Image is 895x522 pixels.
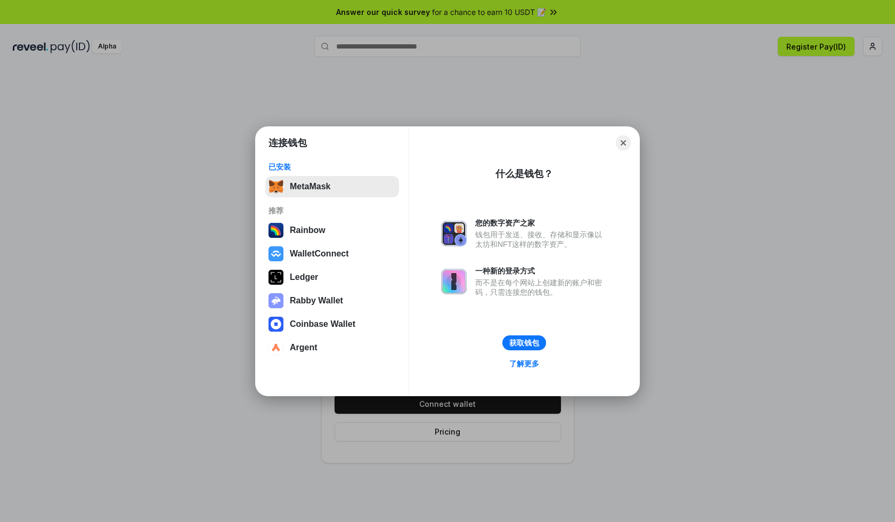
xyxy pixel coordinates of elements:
[265,267,399,288] button: Ledger
[268,136,307,149] h1: 连接钱包
[290,182,330,191] div: MetaMask
[268,340,283,355] img: svg+xml,%3Csvg%20width%3D%2228%22%20height%3D%2228%22%20viewBox%3D%220%200%2028%2028%22%20fill%3D...
[268,162,396,172] div: 已安装
[265,337,399,358] button: Argent
[265,314,399,335] button: Coinbase Wallet
[265,176,399,197] button: MetaMask
[265,243,399,264] button: WalletConnect
[495,167,553,180] div: 什么是钱包？
[268,270,283,285] img: svg+xml,%3Csvg%20xmlns%3D%22http%3A%2F%2Fwww.w3.org%2F2000%2Fsvg%22%20width%3D%2228%22%20height%3...
[268,206,396,215] div: 推荐
[290,249,349,259] div: WalletConnect
[268,317,283,332] img: svg+xml,%3Csvg%20width%3D%2228%22%20height%3D%2228%22%20viewBox%3D%220%200%2028%2028%22%20fill%3D...
[268,246,283,261] img: svg+xml,%3Csvg%20width%3D%2228%22%20height%3D%2228%22%20viewBox%3D%220%200%2028%2028%22%20fill%3D...
[503,357,546,371] a: 了解更多
[290,296,343,306] div: Rabby Wallet
[475,230,607,249] div: 钱包用于发送、接收、存储和显示像以太坊和NFT这样的数字资产。
[509,338,539,348] div: 获取钱包
[268,223,283,238] img: svg+xml,%3Csvg%20width%3D%22120%22%20height%3D%22120%22%20viewBox%3D%220%200%20120%20120%22%20fil...
[475,278,607,297] div: 而不是在每个网站上创建新的账户和密码，只需连接您的钱包。
[616,135,631,150] button: Close
[290,226,326,235] div: Rainbow
[502,335,546,350] button: 获取钱包
[441,221,467,246] img: svg+xml,%3Csvg%20xmlns%3D%22http%3A%2F%2Fwww.w3.org%2F2000%2Fsvg%22%20fill%3D%22none%22%20viewBox...
[268,179,283,194] img: svg+xml,%3Csvg%20fill%3D%22none%22%20height%3D%2233%22%20viewBox%3D%220%200%2035%2033%22%20width%...
[475,218,607,228] div: 您的数字资产之家
[290,272,318,282] div: Ledger
[290,343,318,352] div: Argent
[265,290,399,311] button: Rabby Wallet
[475,266,607,276] div: 一种新的登录方式
[509,359,539,368] div: 了解更多
[265,220,399,241] button: Rainbow
[268,293,283,308] img: svg+xml,%3Csvg%20xmlns%3D%22http%3A%2F%2Fwww.w3.org%2F2000%2Fsvg%22%20fill%3D%22none%22%20viewBox...
[441,269,467,294] img: svg+xml,%3Csvg%20xmlns%3D%22http%3A%2F%2Fwww.w3.org%2F2000%2Fsvg%22%20fill%3D%22none%22%20viewBox...
[290,319,355,329] div: Coinbase Wallet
